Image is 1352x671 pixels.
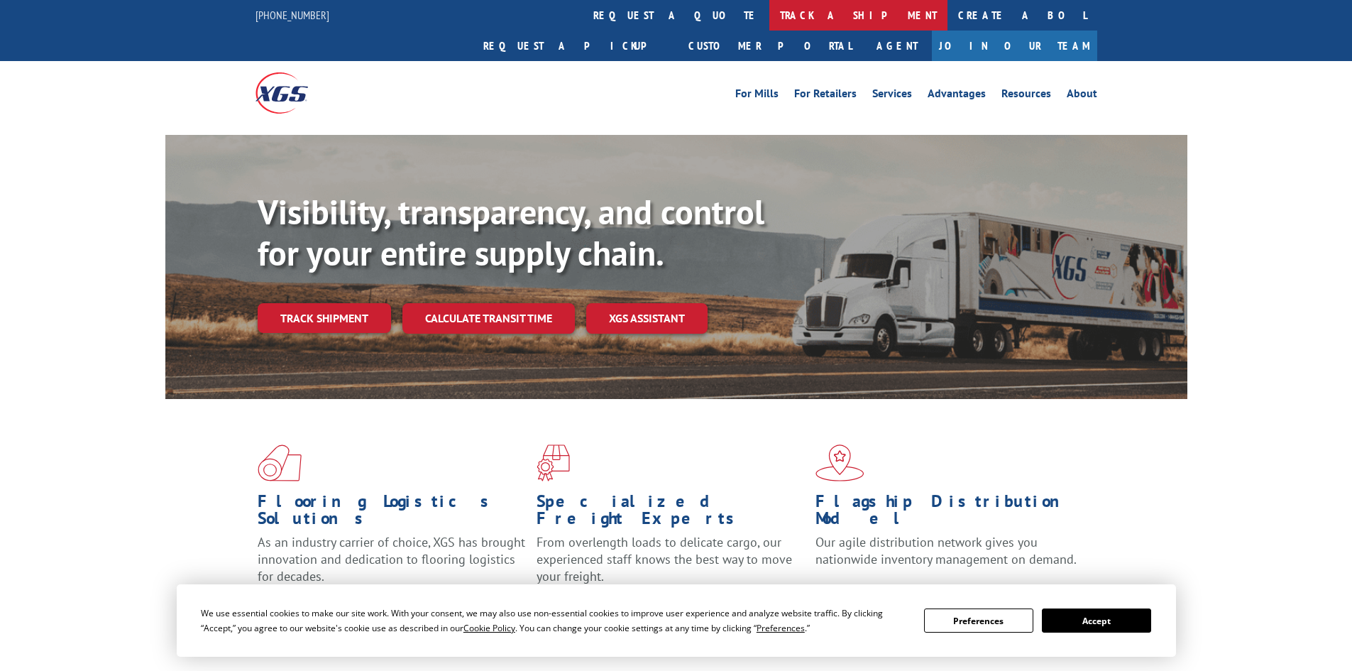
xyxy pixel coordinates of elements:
[932,31,1097,61] a: Join Our Team
[815,534,1077,567] span: Our agile distribution network gives you nationwide inventory management on demand.
[258,303,391,333] a: Track shipment
[177,584,1176,657] div: Cookie Consent Prompt
[757,622,805,634] span: Preferences
[815,444,864,481] img: xgs-icon-flagship-distribution-model-red
[586,303,708,334] a: XGS ASSISTANT
[537,534,805,597] p: From overlength loads to delicate cargo, our experienced staff knows the best way to move your fr...
[402,303,575,334] a: Calculate transit time
[473,31,678,61] a: Request a pickup
[794,88,857,104] a: For Retailers
[463,622,515,634] span: Cookie Policy
[537,444,570,481] img: xgs-icon-focused-on-flooring-red
[1067,88,1097,104] a: About
[1042,609,1151,633] button: Accept
[872,88,912,104] a: Services
[258,444,302,481] img: xgs-icon-total-supply-chain-intelligence-red
[1001,88,1051,104] a: Resources
[815,493,1084,534] h1: Flagship Distribution Model
[735,88,779,104] a: For Mills
[678,31,862,61] a: Customer Portal
[862,31,932,61] a: Agent
[924,609,1033,633] button: Preferences
[928,88,986,104] a: Advantages
[537,493,805,534] h1: Specialized Freight Experts
[201,606,907,635] div: We use essential cookies to make our site work. With your consent, we may also use non-essential ...
[815,581,992,597] a: Learn More >
[258,493,526,534] h1: Flooring Logistics Solutions
[255,8,329,22] a: [PHONE_NUMBER]
[258,190,764,275] b: Visibility, transparency, and control for your entire supply chain.
[258,534,525,584] span: As an industry carrier of choice, XGS has brought innovation and dedication to flooring logistics...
